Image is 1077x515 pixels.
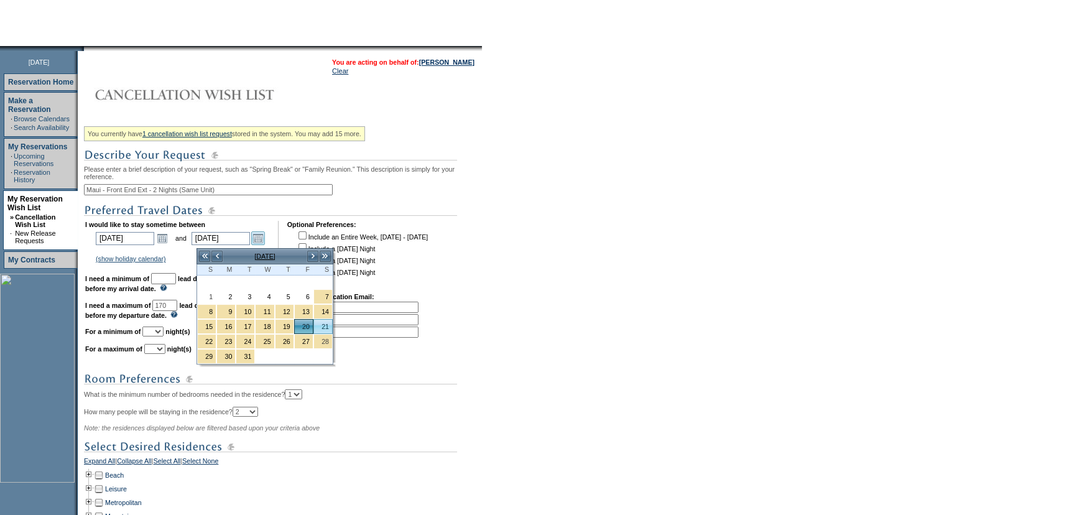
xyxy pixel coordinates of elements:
[142,130,232,137] a: 1 cancellation wish list request
[105,499,142,506] a: Metropolitan
[223,249,307,263] td: [DATE]
[8,142,67,151] a: My Reservations
[84,371,457,387] img: subTtlRoomPreferences.gif
[8,78,73,86] a: Reservation Home
[11,152,12,167] td: ·
[275,289,294,304] td: Thursday, March 05, 2026
[294,304,313,319] td: Spring Break Wk 1 2026 Holiday
[197,334,216,349] td: Spring Break Wk 3 2026 Holiday
[289,302,418,313] td: 1.
[197,304,216,319] td: Spring Break Wk 1 2026 Holiday
[84,82,333,107] img: Cancellation Wish List
[296,230,428,284] td: Include an Entire Week, [DATE] - [DATE] Include a [DATE] Night Include a [DATE] Night Include a [...
[11,115,12,123] td: ·
[29,58,50,66] span: [DATE]
[236,334,255,349] td: Spring Break Wk 3 2026 Holiday
[14,169,50,183] a: Reservation History
[314,320,332,333] a: 21
[154,457,181,468] a: Select All
[105,471,124,479] a: Beach
[84,424,320,432] span: Note: the residences displayed below are filtered based upon your criteria above
[198,305,216,318] a: 8
[319,250,331,262] a: >>
[197,289,216,304] td: Sunday, March 01, 2026
[198,335,216,348] a: 22
[332,58,474,66] span: You are acting on behalf of:
[10,213,14,221] b: »
[160,284,167,291] img: questionMark_lightBlue.gif
[255,264,274,276] th: Wednesday
[198,320,216,333] a: 15
[275,334,294,349] td: Spring Break Wk 3 2026 Holiday
[236,289,255,304] td: Tuesday, March 03, 2026
[295,305,313,318] a: 13
[217,335,235,348] a: 23
[173,230,188,247] td: and
[85,345,142,353] b: For a maximum of
[236,320,254,333] a: 17
[84,457,479,468] div: | | |
[217,290,235,304] a: 2
[117,457,152,468] a: Collapse All
[216,289,236,304] td: Monday, March 02, 2026
[8,96,51,114] a: Make a Reservation
[10,230,14,244] td: ·
[15,213,55,228] a: Cancellation Wish List
[251,231,265,245] a: Open the calendar popup.
[11,169,12,183] td: ·
[197,349,216,364] td: Spring Break Wk 4 2026 Holiday
[96,232,154,245] input: Date format: M/D/Y. Shortcut keys: [T] for Today. [UP] or [.] for Next Day. [DOWN] or [,] for Pre...
[275,319,294,334] td: Spring Break Wk 2 2026 Holiday
[255,319,274,334] td: Spring Break Wk 2 2026 Holiday
[275,290,294,304] a: 5
[275,320,294,333] a: 19
[419,58,474,66] a: [PERSON_NAME]
[236,335,254,348] a: 24
[289,314,418,325] td: 2.
[216,319,236,334] td: Spring Break Wk 2 2026 Holiday
[314,290,332,304] a: 7
[105,485,127,493] a: Leisure
[314,335,332,348] a: 28
[294,264,313,276] th: Friday
[192,232,250,245] input: Date format: M/D/Y. Shortcut keys: [T] for Today. [UP] or [.] for Next Day. [DOWN] or [,] for Pre...
[255,289,274,304] td: Wednesday, March 04, 2026
[236,349,255,364] td: Spring Break Wk 4 2026 Holiday
[15,230,55,244] a: New Release Requests
[198,350,216,363] a: 29
[182,457,218,468] a: Select None
[255,304,274,319] td: Spring Break Wk 1 2026 Holiday
[85,275,149,282] b: I need a minimum of
[295,320,313,333] a: 20
[313,264,333,276] th: Saturday
[256,305,274,318] a: 11
[275,335,294,348] a: 26
[287,221,356,228] b: Optional Preferences:
[295,290,313,304] a: 6
[313,304,333,319] td: Spring Break Wk 2 2026 - Saturday to Saturday Holiday
[197,264,216,276] th: Sunday
[84,126,365,141] div: You currently have stored in the system. You may add 15 more.
[170,311,178,318] img: questionMark_lightBlue.gif
[11,124,12,131] td: ·
[155,231,169,245] a: Open the calendar popup.
[295,335,313,348] a: 27
[275,305,294,318] a: 12
[84,46,85,51] img: blank.gif
[256,335,274,348] a: 25
[289,327,418,338] td: 3.
[85,302,150,309] b: I need a maximum of
[14,152,53,167] a: Upcoming Reservations
[197,319,216,334] td: Spring Break Wk 2 2026 Holiday
[332,67,348,75] a: Clear
[14,124,69,131] a: Search Availability
[294,289,313,304] td: Friday, March 06, 2026
[216,304,236,319] td: Spring Break Wk 1 2026 Holiday
[236,305,254,318] a: 10
[217,305,235,318] a: 9
[236,290,254,304] a: 3
[236,319,255,334] td: Spring Break Wk 2 2026 Holiday
[217,350,235,363] a: 30
[275,264,294,276] th: Thursday
[216,334,236,349] td: Spring Break Wk 3 2026 Holiday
